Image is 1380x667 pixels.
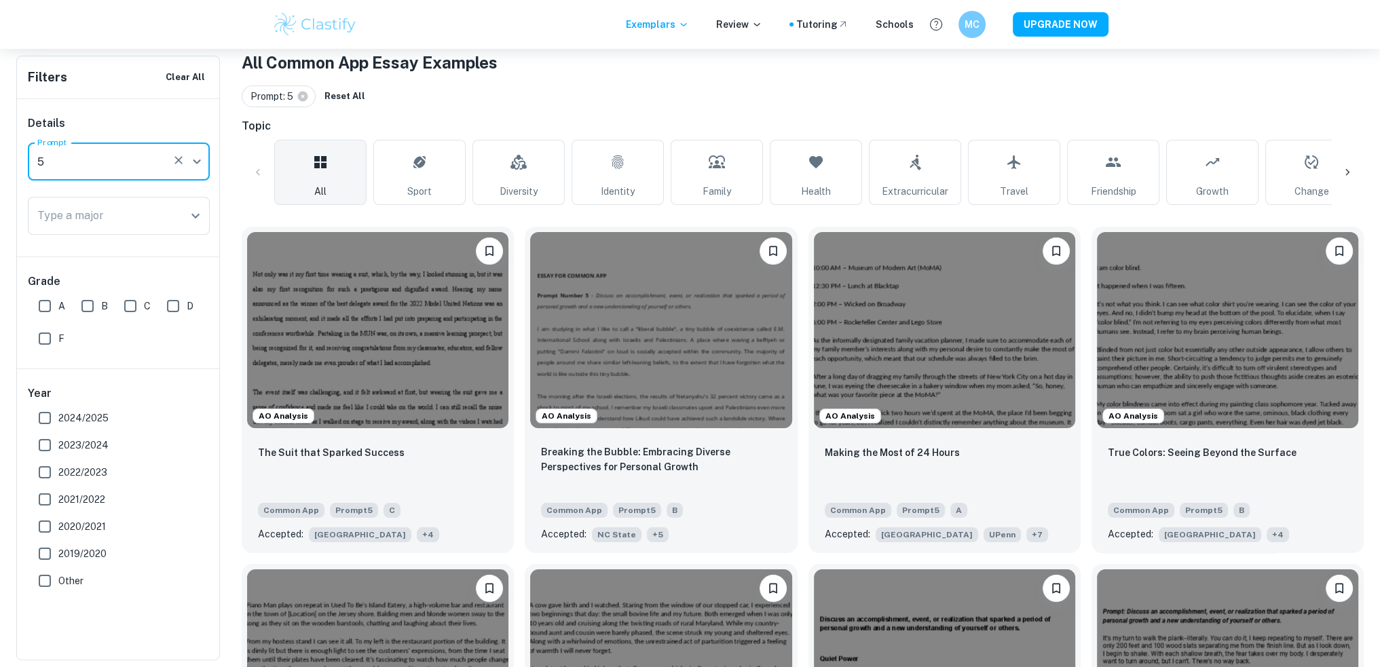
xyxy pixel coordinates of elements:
[1196,184,1229,199] span: Growth
[1000,184,1028,199] span: Travel
[814,232,1075,428] img: undefined Common App example thumbnail: Making the Most of 24 Hours
[950,503,967,518] span: A
[530,232,791,428] img: undefined Common App example thumbnail: Breaking the Bubble: Embracing Diverse P
[58,465,107,480] span: 2022/2023
[882,184,948,199] span: Extracurricular
[242,85,316,107] div: Prompt: 5
[1097,232,1358,428] img: undefined Common App example thumbnail: True Colors: Seeing Beyond the Surface
[500,184,538,199] span: Diversity
[28,385,210,402] h6: Year
[626,17,689,32] p: Exemplars
[820,410,880,422] span: AO Analysis
[144,299,151,313] span: C
[242,50,1364,75] h1: All Common App Essay Examples
[1326,237,1353,265] button: Bookmark
[1159,527,1261,542] span: [GEOGRAPHIC_DATA]
[1092,227,1364,553] a: AO AnalysisBookmarkTrue Colors: Seeing Beyond the SurfaceCommon AppPrompt5BAccepted:[GEOGRAPHIC_D...
[1108,527,1153,541] p: Accepted:
[541,444,781,474] p: Breaking the Bubble: Embracing Diverse Perspectives for Personal Growth
[1026,527,1048,542] span: + 7
[28,142,166,180] div: 5
[1091,184,1136,199] span: Friendship
[28,273,210,290] h6: Grade
[925,13,948,36] button: Help and Feedback
[58,411,109,425] span: 2024/2025
[1108,503,1174,518] span: Common App
[258,503,324,518] span: Common App
[253,410,314,422] span: AO Analysis
[1043,575,1070,602] button: Bookmark
[613,503,661,518] span: Prompt 5
[647,527,669,542] span: + 5
[476,575,503,602] button: Bookmark
[330,503,378,518] span: Prompt 5
[309,527,411,542] span: [GEOGRAPHIC_DATA]
[28,115,210,132] h6: Details
[476,237,503,265] button: Bookmark
[760,237,787,265] button: Bookmark
[958,11,986,38] button: MC
[1267,527,1289,542] span: + 4
[808,227,1081,553] a: AO AnalysisBookmarkMaking the Most of 24 HoursCommon AppPrompt5AAccepted:[GEOGRAPHIC_DATA]UPenn+7
[897,503,945,518] span: Prompt 5
[1180,503,1228,518] span: Prompt 5
[247,232,508,428] img: undefined Common App example thumbnail: The Suit that Sparked Success
[58,331,64,346] span: F
[1103,410,1163,422] span: AO Analysis
[601,184,635,199] span: Identity
[28,68,67,87] h6: Filters
[760,575,787,602] button: Bookmark
[258,527,303,541] p: Accepted:
[242,227,514,553] a: AO AnalysisBookmarkThe Suit that Sparked SuccessCommon AppPrompt5CAccepted:[GEOGRAPHIC_DATA]+4
[1233,503,1250,518] span: B
[58,519,106,534] span: 2020/2021
[964,17,980,32] h6: MC
[801,184,831,199] span: Health
[384,503,400,518] span: C
[716,17,762,32] p: Review
[58,573,83,588] span: Other
[825,445,960,460] p: Making the Most of 24 Hours
[667,503,683,518] span: B
[541,527,586,541] p: Accepted:
[984,527,1021,542] span: UPenn
[825,503,891,518] span: Common App
[592,527,641,542] span: NC State
[876,17,914,32] a: Schools
[272,11,358,38] img: Clastify logo
[58,492,105,507] span: 2021/2022
[250,89,299,104] span: Prompt: 5
[417,527,439,542] span: + 4
[825,527,870,541] p: Accepted:
[58,546,107,561] span: 2019/2020
[314,184,327,199] span: All
[242,118,1364,134] h6: Topic
[1326,575,1353,602] button: Bookmark
[1043,237,1070,265] button: Bookmark
[1108,445,1297,460] p: True Colors: Seeing Beyond the Surface
[796,17,848,32] a: Tutoring
[162,67,208,88] button: Clear All
[58,299,65,313] span: A
[186,206,205,225] button: Open
[58,438,109,453] span: 2023/2024
[37,136,67,148] label: Prompt
[407,184,432,199] span: Sport
[101,299,108,313] span: B
[541,503,608,518] span: Common App
[187,299,193,313] span: D
[536,410,597,422] span: AO Analysis
[703,184,731,199] span: Family
[321,86,369,107] button: Reset All
[1013,12,1108,37] button: UPGRADE NOW
[525,227,797,553] a: AO AnalysisBookmarkBreaking the Bubble: Embracing Diverse Perspectives for Personal GrowthCommon ...
[1294,184,1329,199] span: Change
[876,527,978,542] span: [GEOGRAPHIC_DATA]
[258,445,405,460] p: The Suit that Sparked Success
